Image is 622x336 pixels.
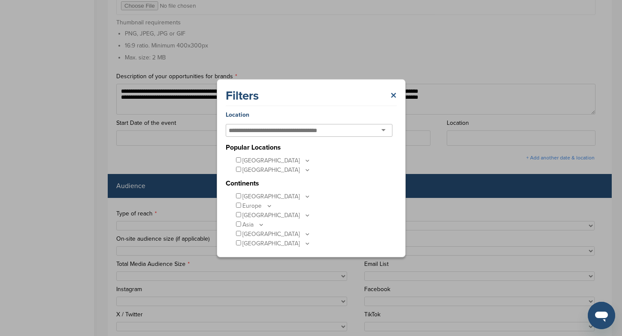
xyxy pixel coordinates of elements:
[242,156,311,165] p: [GEOGRAPHIC_DATA]
[226,178,392,189] h3: Continents
[242,165,311,175] p: [GEOGRAPHIC_DATA]
[242,230,311,239] p: [GEOGRAPHIC_DATA]
[242,220,265,230] p: Asia
[242,192,311,201] p: [GEOGRAPHIC_DATA]
[226,88,397,106] div: Filters
[588,302,615,329] iframe: Button to launch messaging window
[226,110,392,120] p: Location
[242,211,311,220] p: [GEOGRAPHIC_DATA]
[242,201,273,211] p: Europe
[242,239,311,248] p: [GEOGRAPHIC_DATA]
[226,142,392,153] h3: Popular Locations
[390,88,397,103] a: ×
